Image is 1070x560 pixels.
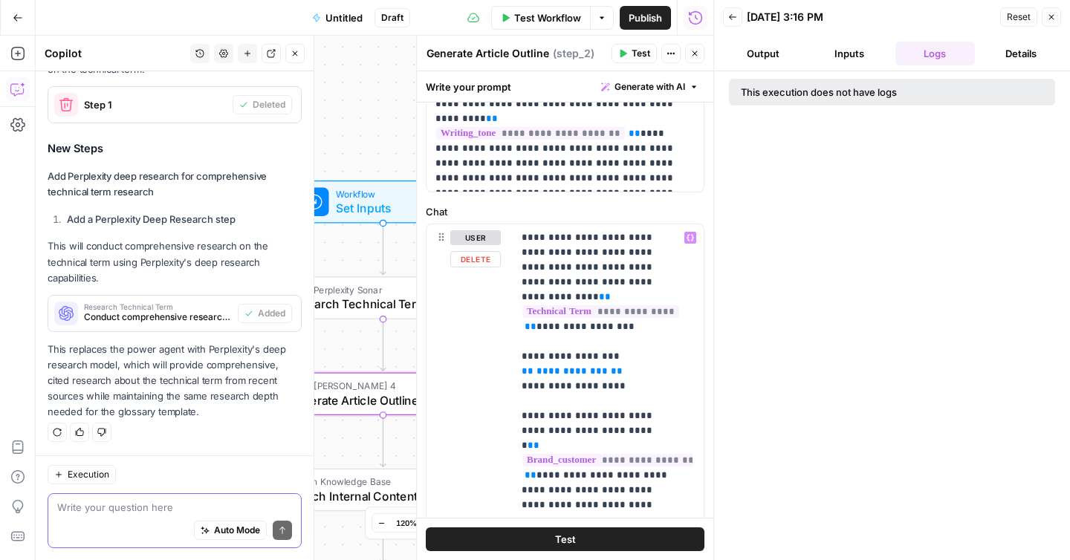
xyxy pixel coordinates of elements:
[287,379,458,393] span: LLM · [PERSON_NAME] 4
[194,521,267,540] button: Auto Mode
[245,373,521,415] div: LLM · [PERSON_NAME] 4Generate Article OutlineStep 2
[325,10,363,25] span: Untitled
[615,80,685,94] span: Generate with AI
[84,97,227,112] span: Step 1
[1007,10,1031,24] span: Reset
[336,199,424,217] span: Set Inputs
[450,230,501,245] button: user
[427,46,549,61] textarea: Generate Article Outline
[620,6,671,30] button: Publish
[514,10,581,25] span: Test Workflow
[233,95,292,114] button: Deleted
[380,223,386,274] g: Edge from start to step_9
[253,98,285,111] span: Deleted
[245,180,521,223] div: WorkflowSet InputsInputs
[68,468,109,481] span: Execution
[1000,7,1037,27] button: Reset
[381,11,403,25] span: Draft
[595,77,704,97] button: Generate with AI
[629,10,662,25] span: Publish
[553,46,594,61] span: ( step_2 )
[67,213,236,225] strong: Add a Perplexity Deep Research step
[632,47,650,60] span: Test
[380,415,386,466] g: Edge from step_2 to step_8
[491,6,590,30] button: Test Workflow
[380,319,386,371] g: Edge from step_9 to step_2
[48,465,116,484] button: Execution
[258,307,285,320] span: Added
[612,44,657,63] button: Test
[287,295,472,313] span: Research Technical Term
[723,42,803,65] button: Output
[214,524,260,537] span: Auto Mode
[287,475,472,489] span: Search Knowledge Base
[84,310,232,324] span: Conduct comprehensive research on the technical term to gather information for all sections of th...
[245,276,521,319] div: LLM · Perplexity SonarResearch Technical TermStep 9
[555,532,576,547] span: Test
[981,42,1061,65] button: Details
[48,238,302,285] p: This will conduct comprehensive research on the technical term using Perplexity's deep research c...
[396,517,417,529] span: 120%
[287,487,472,505] span: Search Internal Content for Links
[417,71,713,102] div: Write your prompt
[287,391,458,409] span: Generate Article Outline
[287,283,472,297] span: LLM · Perplexity Sonar
[426,204,704,219] label: Chat
[450,251,501,267] button: Delete
[48,342,302,420] p: This replaces the power agent with Perplexity's deep research model, which will provide comprehen...
[741,85,970,100] div: This execution does not have logs
[48,140,302,159] h3: New Steps
[45,46,186,61] div: Copilot
[809,42,889,65] button: Inputs
[48,170,267,198] strong: Add Perplexity deep research for comprehensive technical term research
[245,469,521,511] div: Search Knowledge BaseSearch Internal Content for LinksStep 8
[238,304,292,323] button: Added
[426,527,704,551] button: Test
[895,42,976,65] button: Logs
[336,186,424,201] span: Workflow
[303,6,372,30] button: Untitled
[84,303,232,310] span: Research Technical Term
